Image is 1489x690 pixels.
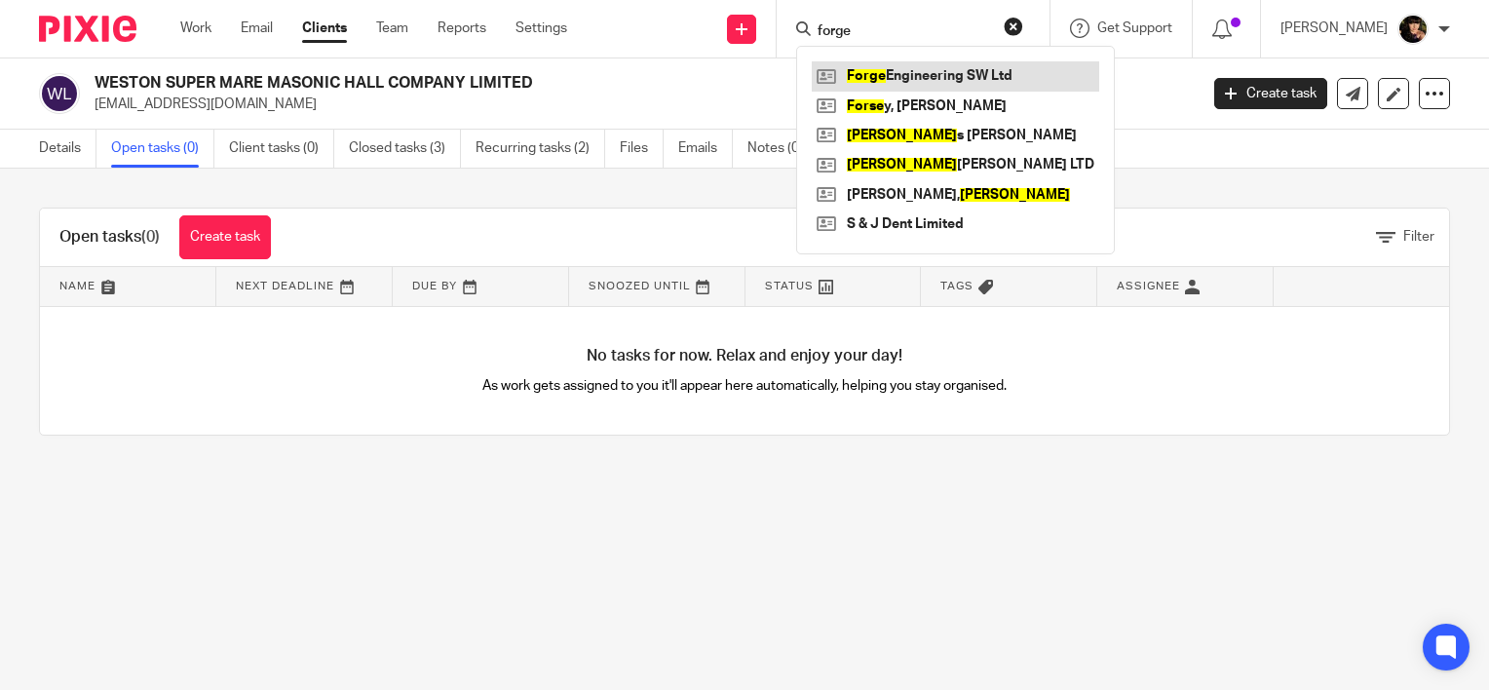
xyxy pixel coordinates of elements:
a: Team [376,19,408,38]
span: Filter [1403,230,1434,244]
span: Snoozed Until [589,281,691,291]
button: Clear [1004,17,1023,36]
a: Details [39,130,96,168]
a: Closed tasks (3) [349,130,461,168]
input: Search [816,23,991,41]
a: Emails [678,130,733,168]
a: Work [180,19,211,38]
p: [PERSON_NAME] [1280,19,1388,38]
a: Client tasks (0) [229,130,334,168]
p: As work gets assigned to you it'll appear here automatically, helping you stay organised. [393,376,1097,396]
a: Create task [1214,78,1327,109]
img: Pixie [39,16,136,42]
a: Clients [302,19,347,38]
a: Create task [179,215,271,259]
a: Email [241,19,273,38]
a: Settings [515,19,567,38]
p: [EMAIL_ADDRESS][DOMAIN_NAME] [95,95,1185,114]
a: Reports [438,19,486,38]
h2: WESTON SUPER MARE MASONIC HALL COMPANY LIMITED [95,73,967,94]
span: Get Support [1097,21,1172,35]
a: Notes (0) [747,130,819,168]
span: Status [765,281,814,291]
img: 20210723_200136.jpg [1397,14,1429,45]
a: Files [620,130,664,168]
a: Open tasks (0) [111,130,214,168]
span: Tags [940,281,974,291]
h4: No tasks for now. Relax and enjoy your day! [40,346,1449,366]
span: (0) [141,229,160,245]
img: svg%3E [39,73,80,114]
h1: Open tasks [59,227,160,248]
a: Recurring tasks (2) [476,130,605,168]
